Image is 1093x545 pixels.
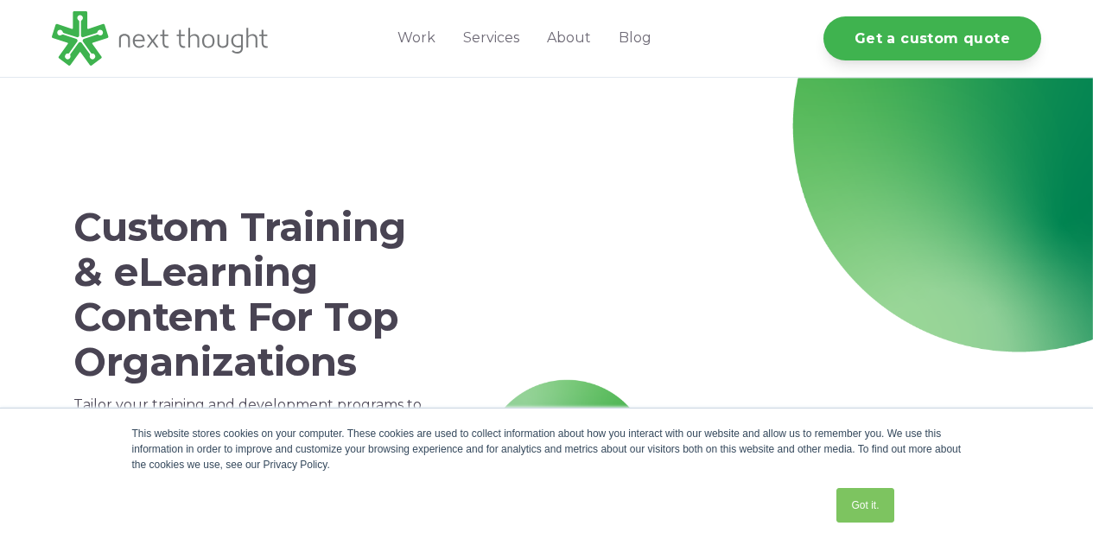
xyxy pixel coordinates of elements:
a: Got it. [836,488,893,523]
h1: Custom Training & eLearning Content For Top Organizations [73,205,430,383]
img: LG - NextThought Logo [52,11,268,66]
a: Get a custom quote [823,16,1041,60]
iframe: NextThought Reel [508,190,1026,482]
p: Tailor your training and development programs to equip and inspire your team. [73,394,430,439]
div: This website stores cookies on your computer. These cookies are used to collect information about... [132,426,962,472]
